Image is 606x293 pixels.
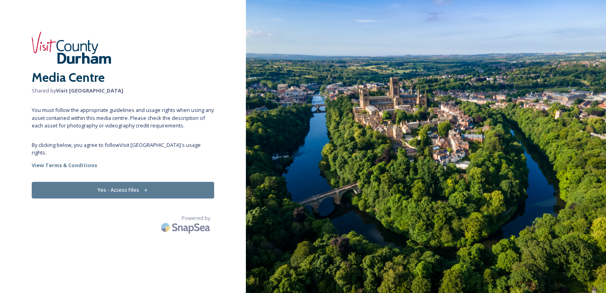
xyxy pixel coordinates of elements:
[32,32,111,64] img: header-logo.png
[32,162,97,169] strong: View Terms & Conditions
[56,87,123,94] strong: Visit [GEOGRAPHIC_DATA]
[32,68,214,87] h2: Media Centre
[159,218,214,237] img: SnapSea Logo
[32,141,214,156] span: By clicking below, you agree to follow Visit [GEOGRAPHIC_DATA] 's usage rights.
[32,182,214,198] button: Yes - Access Files
[32,87,214,94] span: Shared by
[32,160,214,170] a: View Terms & Conditions
[182,214,210,222] span: Powered by
[32,106,214,129] span: You must follow the appropriate guidelines and usage rights when using any asset contained within...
